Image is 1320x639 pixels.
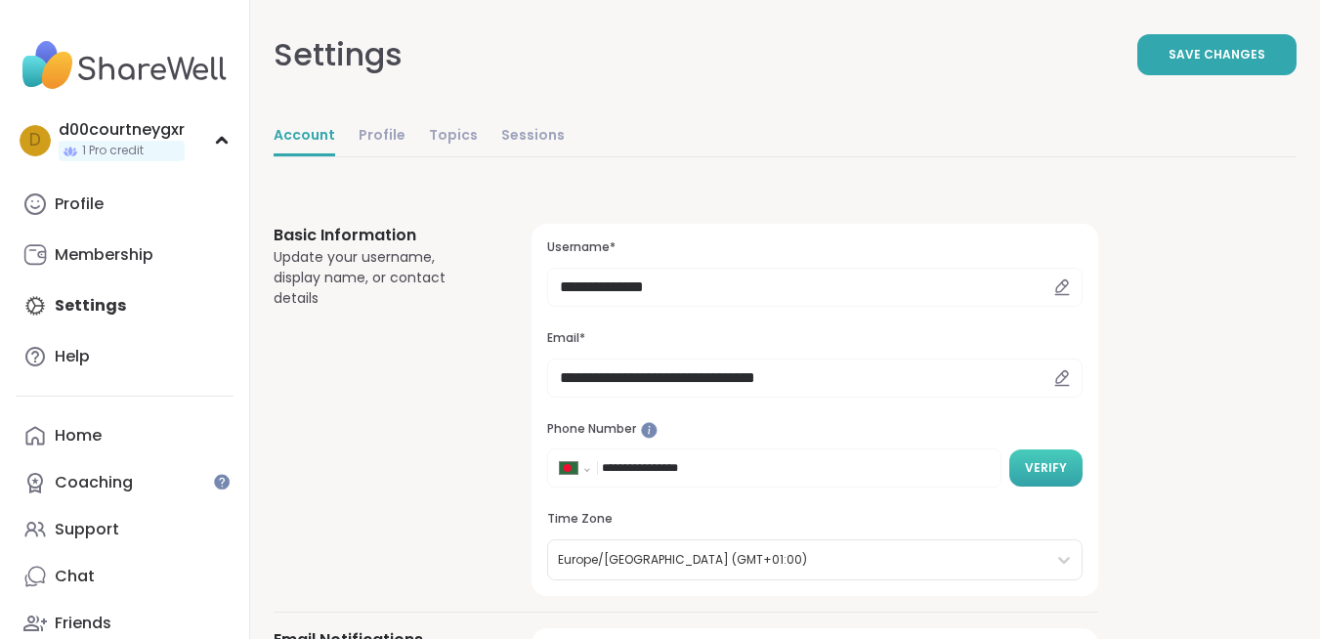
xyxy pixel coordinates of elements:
div: d00courtneygxr [59,119,185,141]
h3: Phone Number [547,421,1083,438]
button: Verify [1009,449,1083,487]
div: Update your username, display name, or contact details [274,247,485,309]
h3: Time Zone [547,511,1083,528]
span: Verify [1025,459,1067,477]
h3: Email* [547,330,1083,347]
a: Topics [429,117,478,156]
a: Profile [359,117,405,156]
a: Chat [16,553,234,600]
div: Coaching [55,472,133,493]
div: Chat [55,566,95,587]
h3: Username* [547,239,1083,256]
span: d [29,128,41,153]
div: Help [55,346,90,367]
a: Support [16,506,234,553]
div: Settings [274,31,403,78]
iframe: Spotlight [641,422,658,439]
a: Sessions [501,117,565,156]
span: Save Changes [1169,46,1265,64]
div: Support [55,519,119,540]
span: 1 Pro credit [82,143,144,159]
a: Home [16,412,234,459]
a: Profile [16,181,234,228]
a: Help [16,333,234,380]
div: Home [55,425,102,447]
div: Profile [55,193,104,215]
h3: Basic Information [274,224,485,247]
iframe: Spotlight [214,474,230,490]
div: Membership [55,244,153,266]
a: Coaching [16,459,234,506]
img: ShareWell Nav Logo [16,31,234,100]
a: Account [274,117,335,156]
a: Membership [16,232,234,278]
button: Save Changes [1137,34,1297,75]
div: Friends [55,613,111,634]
